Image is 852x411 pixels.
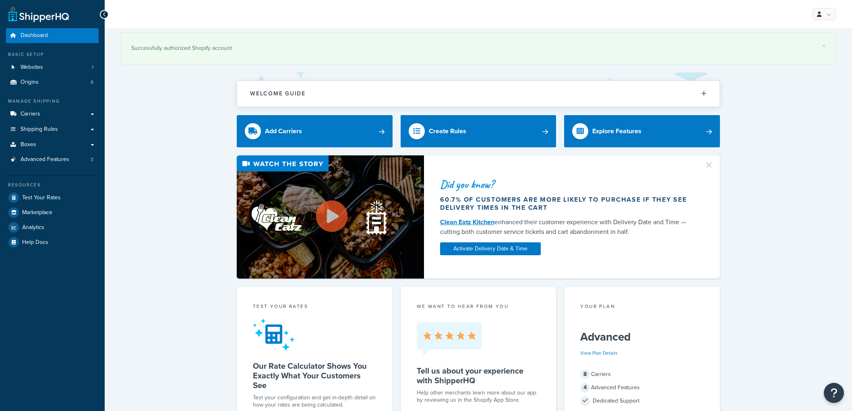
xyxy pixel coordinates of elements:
[440,196,695,212] div: 60.7% of customers are more likely to purchase if they see delivery times in the cart
[253,394,376,409] div: Test your configuration and get in-depth detail on how your rates are being calculated.
[429,126,466,137] div: Create Rules
[21,141,36,148] span: Boxes
[6,220,99,235] a: Analytics
[6,182,99,188] div: Resources
[6,75,99,90] a: Origins8
[22,224,44,231] span: Analytics
[21,32,48,39] span: Dashboard
[6,122,99,137] a: Shipping Rules
[21,64,43,71] span: Websites
[6,98,99,105] div: Manage Shipping
[237,155,424,279] img: Video thumbnail
[580,382,704,393] div: Advanced Features
[417,389,540,404] p: Help other merchants learn more about our app by reviewing us in the Shopify App Store.
[91,156,93,163] span: 3
[21,79,39,86] span: Origins
[564,115,720,147] a: Explore Features
[6,75,99,90] li: Origins
[250,91,306,97] h2: Welcome Guide
[92,64,93,71] span: 1
[21,111,40,118] span: Carriers
[6,60,99,75] li: Websites
[237,81,720,106] button: Welcome Guide
[6,235,99,250] a: Help Docs
[580,383,590,392] span: 4
[401,115,556,147] a: Create Rules
[580,330,704,343] h5: Advanced
[6,152,99,167] a: Advanced Features3
[592,126,641,137] div: Explore Features
[91,79,93,86] span: 8
[6,60,99,75] a: Websites1
[22,194,61,201] span: Test Your Rates
[21,156,69,163] span: Advanced Features
[440,217,695,237] div: enhanced their customer experience with Delivery Date and Time — cutting both customer service ti...
[6,28,99,43] a: Dashboard
[580,369,704,380] div: Carriers
[580,349,618,357] a: View Plan Details
[580,395,704,407] div: Dedicated Support
[6,137,99,152] a: Boxes
[265,126,302,137] div: Add Carriers
[440,242,541,255] a: Activate Delivery Date & Time
[6,152,99,167] li: Advanced Features
[21,126,58,133] span: Shipping Rules
[131,43,825,54] div: Successfully authorized Shopify account
[253,303,376,312] div: Test your rates
[580,370,590,379] span: 8
[6,51,99,58] div: Basic Setup
[253,361,376,390] h5: Our Rate Calculator Shows You Exactly What Your Customers See
[580,303,704,312] div: Your Plan
[417,366,540,385] h5: Tell us about your experience with ShipperHQ
[22,209,52,216] span: Marketplace
[6,205,99,220] a: Marketplace
[417,303,540,310] p: we want to hear from you
[22,239,48,246] span: Help Docs
[440,179,695,190] div: Did you know?
[237,115,393,147] a: Add Carriers
[440,217,494,227] a: Clean Eatz Kitchen
[824,383,844,403] button: Open Resource Center
[6,190,99,205] a: Test Your Rates
[6,107,99,122] a: Carriers
[822,43,825,49] a: ×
